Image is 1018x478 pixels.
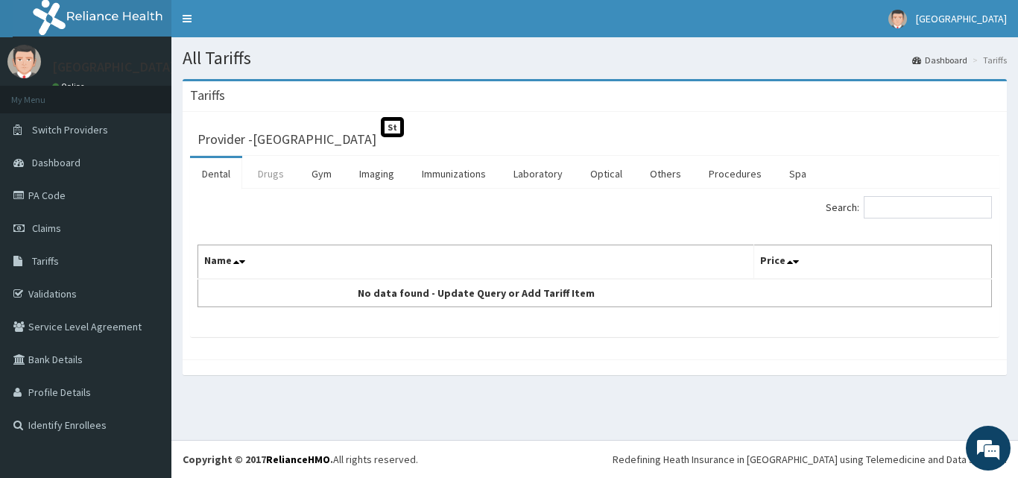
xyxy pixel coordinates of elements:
[198,245,754,280] th: Name
[753,245,992,280] th: Price
[52,81,88,92] a: Online
[190,89,225,102] h3: Tariffs
[969,54,1007,66] li: Tariffs
[916,12,1007,25] span: [GEOGRAPHIC_DATA]
[347,158,406,189] a: Imaging
[777,158,818,189] a: Spa
[197,133,376,146] h3: Provider - [GEOGRAPHIC_DATA]
[183,453,333,466] strong: Copyright © 2017 .
[32,221,61,235] span: Claims
[190,158,242,189] a: Dental
[578,158,634,189] a: Optical
[32,254,59,268] span: Tariffs
[171,440,1018,478] footer: All rights reserved.
[912,54,967,66] a: Dashboard
[32,123,108,136] span: Switch Providers
[7,45,41,78] img: User Image
[613,452,1007,467] div: Redefining Heath Insurance in [GEOGRAPHIC_DATA] using Telemedicine and Data Science!
[183,48,1007,68] h1: All Tariffs
[266,453,330,466] a: RelianceHMO
[52,60,175,74] p: [GEOGRAPHIC_DATA]
[638,158,693,189] a: Others
[864,196,992,218] input: Search:
[502,158,575,189] a: Laboratory
[410,158,498,189] a: Immunizations
[32,156,80,169] span: Dashboard
[198,279,754,307] td: No data found - Update Query or Add Tariff Item
[888,10,907,28] img: User Image
[697,158,774,189] a: Procedures
[246,158,296,189] a: Drugs
[300,158,344,189] a: Gym
[381,117,404,137] span: St
[826,196,992,218] label: Search:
